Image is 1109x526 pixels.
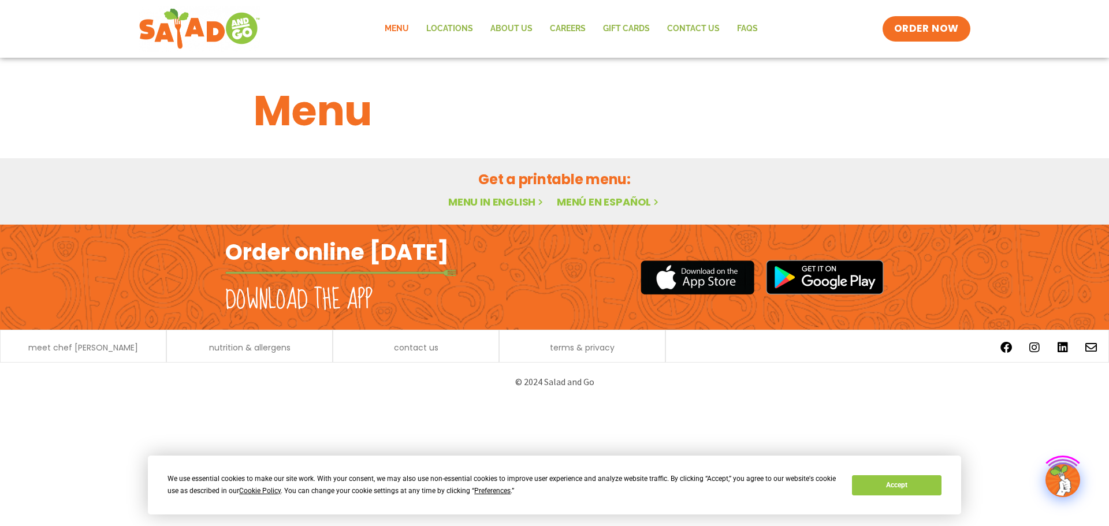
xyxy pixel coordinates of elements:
img: appstore [641,259,754,296]
h2: Order online [DATE] [225,238,449,266]
a: nutrition & allergens [209,344,291,352]
a: Menú en español [557,195,661,209]
nav: Menu [376,16,766,42]
a: Contact Us [658,16,728,42]
h2: Get a printable menu: [254,169,855,189]
button: Accept [852,475,941,495]
a: Careers [541,16,594,42]
a: GIFT CARDS [594,16,658,42]
h2: Download the app [225,284,373,316]
span: ORDER NOW [894,22,959,36]
p: © 2024 Salad and Go [231,374,878,390]
a: Menu [376,16,418,42]
span: Cookie Policy [239,487,281,495]
a: meet chef [PERSON_NAME] [28,344,138,352]
div: Cookie Consent Prompt [148,456,961,514]
a: Menu in English [448,195,545,209]
img: google_play [766,260,884,294]
a: terms & privacy [550,344,615,352]
a: contact us [394,344,438,352]
img: new-SAG-logo-768×292 [139,6,260,52]
h1: Menu [254,80,855,142]
a: FAQs [728,16,766,42]
a: ORDER NOW [883,16,970,42]
div: We use essential cookies to make our site work. With your consent, we may also use non-essential ... [168,473,838,497]
a: About Us [482,16,541,42]
img: fork [225,270,456,276]
a: Locations [418,16,482,42]
span: Preferences [474,487,511,495]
